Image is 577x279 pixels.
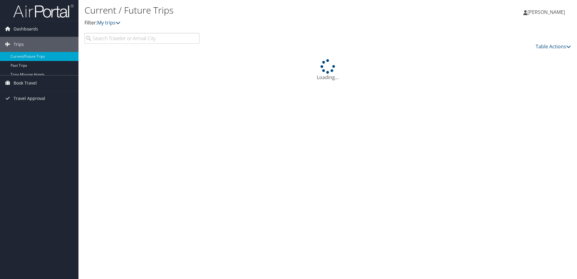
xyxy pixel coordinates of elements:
span: Trips [14,37,24,52]
p: Filter: [84,19,409,27]
span: Travel Approval [14,91,45,106]
span: Book Travel [14,75,37,91]
div: Loading... [84,59,571,81]
img: airportal-logo.png [13,4,74,18]
a: [PERSON_NAME] [523,3,571,21]
h1: Current / Future Trips [84,4,409,17]
a: Table Actions [536,43,571,50]
input: Search Traveler or Arrival City [84,33,199,44]
span: [PERSON_NAME] [528,9,565,15]
a: My trips [97,19,120,26]
span: Dashboards [14,21,38,37]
